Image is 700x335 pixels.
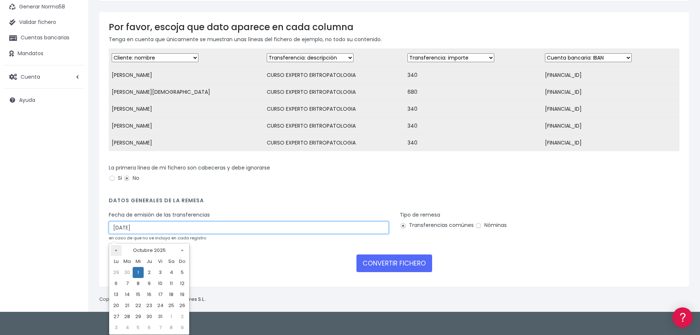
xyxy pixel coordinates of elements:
td: 340 [405,101,542,118]
td: 27 [111,311,122,322]
th: Octubre 2025 [122,245,177,256]
button: CONVERTIR FICHERO [356,254,432,272]
a: Perfiles de empresas [7,127,140,139]
td: 12 [177,278,188,289]
a: Formatos [7,93,140,104]
th: Ma [122,256,133,267]
td: 22 [133,300,144,311]
th: » [177,245,188,256]
td: 340 [405,67,542,84]
a: Información general [7,63,140,74]
a: Cuentas bancarias [4,30,85,46]
td: 6 [144,322,155,333]
div: Facturación [7,146,140,153]
td: 10 [155,278,166,289]
span: Cuenta [21,73,40,80]
td: 3 [155,267,166,278]
a: Cuenta [4,69,85,85]
th: Lu [111,256,122,267]
th: Mi [133,256,144,267]
td: 8 [166,322,177,333]
th: Do [177,256,188,267]
label: Fecha de emisión de las transferencias [109,211,210,219]
span: Ayuda [19,96,35,104]
td: 25 [166,300,177,311]
td: [FINANCIAL_ID] [542,84,679,101]
td: 18 [166,289,177,300]
label: Nóminas [475,221,507,229]
td: 29 [111,267,122,278]
td: 28 [122,311,133,322]
td: [FINANCIAL_ID] [542,67,679,84]
td: 3 [111,322,122,333]
button: Contáctanos [7,197,140,210]
td: 23 [144,300,155,311]
div: Programadores [7,177,140,183]
p: Copyright © 2025 . [99,296,206,303]
td: 1 [166,311,177,322]
div: Convertir ficheros [7,81,140,88]
td: 6 [111,278,122,289]
label: No [123,174,139,182]
td: 26 [177,300,188,311]
td: [FINANCIAL_ID] [542,118,679,135]
td: CURSO EXPERTO ERITROPATOLOGIA [264,101,405,118]
td: 24 [155,300,166,311]
a: Videotutoriales [7,116,140,127]
a: API [7,188,140,199]
td: 11 [166,278,177,289]
td: 16 [144,289,155,300]
td: 13 [111,289,122,300]
td: 15 [133,289,144,300]
td: 30 [122,267,133,278]
td: [PERSON_NAME][DEMOGRAPHIC_DATA] [109,84,264,101]
td: 4 [166,267,177,278]
td: 2 [177,311,188,322]
a: POWERED BY ENCHANT [101,212,141,219]
td: 1 [133,267,144,278]
td: 29 [133,311,144,322]
td: [FINANCIAL_ID] [542,135,679,152]
td: 340 [405,135,542,152]
td: [PERSON_NAME] [109,135,264,152]
td: 2 [144,267,155,278]
div: Información general [7,51,140,58]
th: Ju [144,256,155,267]
td: 340 [405,118,542,135]
td: [PERSON_NAME] [109,67,264,84]
td: 17 [155,289,166,300]
td: 9 [144,278,155,289]
th: Vi [155,256,166,267]
th: Sa [166,256,177,267]
label: Transferencias comúnes [400,221,474,229]
a: Problemas habituales [7,104,140,116]
td: [PERSON_NAME] [109,118,264,135]
td: 19 [177,289,188,300]
h3: Por favor, escoja que dato aparece en cada columna [109,22,679,32]
td: CURSO EXPERTO ERITROPATOLOGIA [264,84,405,101]
td: 20 [111,300,122,311]
td: CURSO EXPERTO ERITROPATOLOGIA [264,135,405,152]
td: 21 [122,300,133,311]
td: 9 [177,322,188,333]
a: Mandatos [4,46,85,61]
th: « [111,245,122,256]
td: 30 [144,311,155,322]
td: 14 [122,289,133,300]
td: 8 [133,278,144,289]
td: 7 [155,322,166,333]
a: General [7,158,140,169]
p: Tenga en cuenta que únicamente se muestran unas líneas del fichero de ejemplo, no todo su contenido. [109,35,679,43]
td: 680 [405,84,542,101]
label: Tipo de remesa [400,211,440,219]
td: 5 [133,322,144,333]
td: 7 [122,278,133,289]
td: CURSO EXPERTO ERITROPATOLOGIA [264,118,405,135]
small: en caso de que no se incluya en cada registro [109,235,206,241]
a: Ayuda [4,92,85,108]
td: 31 [155,311,166,322]
h4: Datos generales de la remesa [109,197,679,207]
td: CURSO EXPERTO ERITROPATOLOGIA [264,67,405,84]
label: La primera línea de mi fichero son cabeceras y debe ignorarse [109,164,270,172]
td: [PERSON_NAME] [109,101,264,118]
